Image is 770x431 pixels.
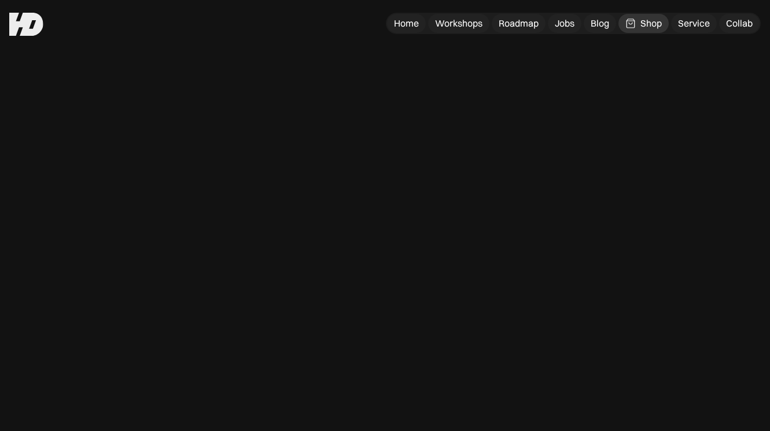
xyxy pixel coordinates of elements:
div: Roadmap [499,17,539,29]
a: Workshops [428,14,489,33]
div: Shop [640,17,662,29]
div: Blog [591,17,609,29]
div: Collab [726,17,753,29]
div: Jobs [555,17,574,29]
a: Collab [719,14,760,33]
div: Home [394,17,419,29]
a: Blog [584,14,616,33]
a: Roadmap [492,14,546,33]
div: Service [678,17,710,29]
a: Shop [618,14,669,33]
a: Home [387,14,426,33]
a: Jobs [548,14,581,33]
div: Workshops [435,17,482,29]
a: Service [671,14,717,33]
